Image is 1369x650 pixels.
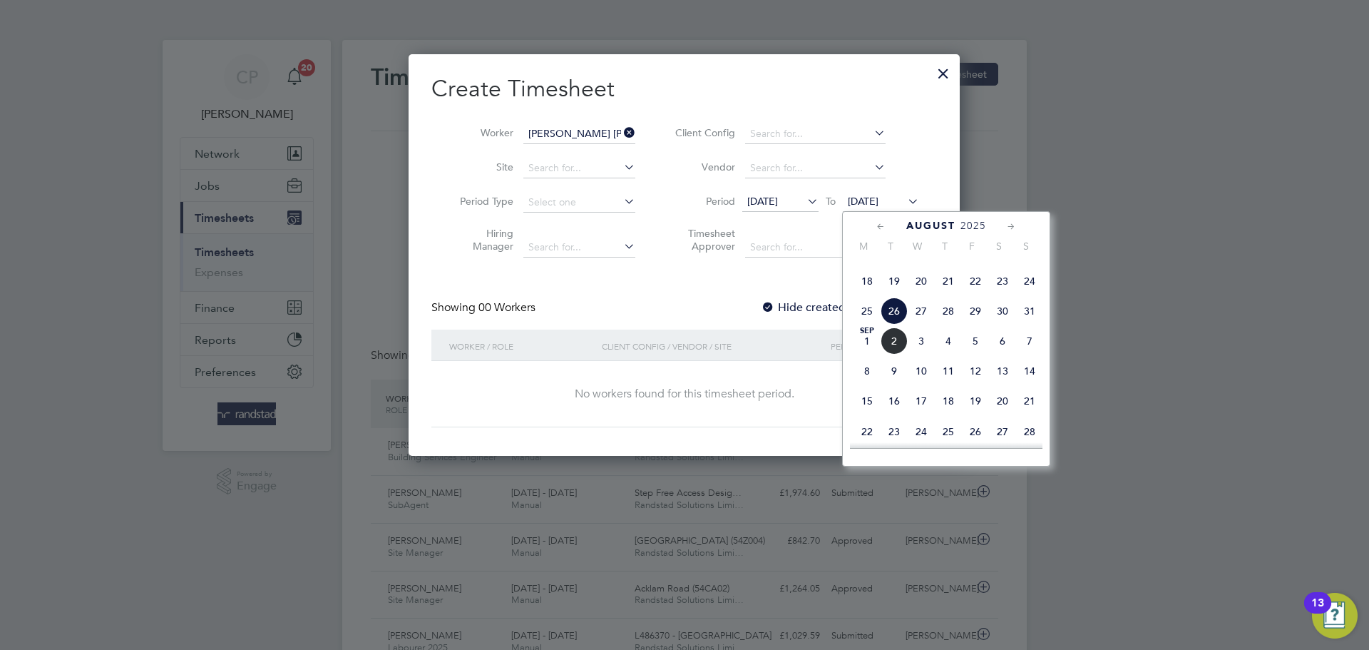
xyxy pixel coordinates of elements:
span: 12 [962,357,989,385]
div: Client Config / Vendor / Site [598,330,827,362]
span: 24 [908,418,935,445]
h2: Create Timesheet [431,74,937,104]
input: Search for... [745,158,886,178]
span: W [904,240,931,253]
label: Hide created timesheets [761,300,906,315]
div: Showing [431,300,538,315]
span: 20 [908,268,935,295]
span: Sep [853,327,881,335]
span: 17 [908,387,935,415]
span: 15 [853,387,881,415]
span: 30 [989,298,1016,325]
input: Select one [523,193,635,213]
input: Search for... [523,124,635,144]
span: 28 [1016,418,1043,445]
label: Site [449,161,513,173]
span: August [906,220,955,232]
span: S [1012,240,1040,253]
label: Worker [449,126,513,139]
span: 27 [908,298,935,325]
span: 29 [962,298,989,325]
span: 19 [881,268,908,295]
div: Worker / Role [446,330,598,362]
span: 31 [1016,298,1043,325]
button: Open Resource Center, 13 new notifications [1312,593,1358,639]
span: 8 [853,357,881,385]
span: 23 [881,418,908,445]
span: [DATE] [747,195,778,208]
span: 11 [935,357,962,385]
div: Period [827,330,923,362]
span: 18 [853,268,881,295]
span: To [821,192,840,210]
span: T [877,240,904,253]
span: 20 [989,387,1016,415]
label: Timesheet Approver [671,227,735,253]
input: Search for... [523,158,635,178]
span: 22 [962,268,989,295]
span: 26 [962,418,989,445]
div: No workers found for this timesheet period. [446,387,923,402]
span: 21 [935,268,962,295]
span: 16 [881,387,908,415]
span: 25 [935,418,962,445]
span: 27 [989,418,1016,445]
span: F [958,240,985,253]
span: 1 [853,327,881,355]
span: S [985,240,1012,253]
span: 2 [881,327,908,355]
label: Period [671,195,735,208]
span: 25 [853,298,881,325]
span: 3 [908,327,935,355]
span: [DATE] [848,195,878,208]
label: Vendor [671,161,735,173]
span: 9 [881,357,908,385]
input: Search for... [745,124,886,144]
input: Search for... [523,238,635,258]
span: 4 [935,327,962,355]
span: 5 [962,327,989,355]
input: Search for... [745,238,886,258]
span: M [850,240,877,253]
span: T [931,240,958,253]
span: 24 [1016,268,1043,295]
span: 6 [989,327,1016,355]
span: 21 [1016,387,1043,415]
span: 28 [935,298,962,325]
span: 13 [989,357,1016,385]
div: 13 [1311,603,1324,621]
span: 18 [935,387,962,415]
span: 22 [853,418,881,445]
label: Hiring Manager [449,227,513,253]
span: 00 Workers [478,300,535,315]
span: 23 [989,268,1016,295]
span: 10 [908,357,935,385]
label: Client Config [671,126,735,139]
span: 26 [881,298,908,325]
label: Period Type [449,195,513,208]
span: 7 [1016,327,1043,355]
span: 19 [962,387,989,415]
span: 14 [1016,357,1043,385]
span: 2025 [960,220,986,232]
